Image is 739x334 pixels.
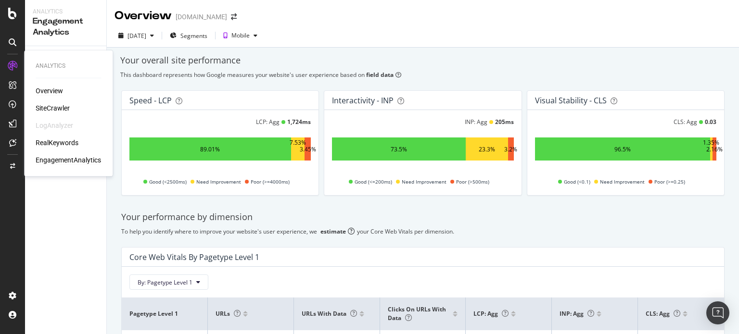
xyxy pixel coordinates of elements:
[33,16,99,38] div: Engagement Analytics
[120,54,726,67] div: Your overall site performance
[176,12,227,22] div: [DOMAIN_NAME]
[36,103,70,113] a: SiteCrawler
[355,176,392,187] span: Good (<=200ms)
[138,278,192,286] span: By: Pagetype Level 1
[121,227,725,235] div: To help you identify where to improve your website's user experience, we your Core Web Vitals per...
[129,96,172,105] div: Speed - LCP
[388,305,446,322] span: Clicks on URLs with data
[219,28,261,43] button: Mobile
[290,138,306,160] div: 7.53%
[129,252,259,262] div: Core Web Vitals By Pagetype Level 1
[479,145,495,153] div: 23.3%
[564,176,590,187] span: Good (<0.1)
[614,145,631,153] div: 96.5%
[654,176,685,187] span: Poor (>=0.25)
[402,176,446,187] span: Need Improvement
[36,62,101,70] div: Analytics
[115,28,158,43] button: [DATE]
[121,211,725,223] div: Your performance by dimension
[456,176,489,187] span: Poor (>500ms)
[320,227,346,235] div: estimate
[600,176,645,187] span: Need Improvement
[231,13,237,20] div: arrow-right-arrow-left
[495,118,514,126] div: 205 ms
[706,145,723,153] div: 2.16%
[465,118,487,126] div: INP: Agg
[366,71,394,79] b: field data
[36,155,101,165] a: EngagementAnalytics
[302,309,357,318] span: URLs with data
[216,309,241,318] span: URLs
[196,176,241,187] span: Need Improvement
[251,176,290,187] span: Poor (>=4000ms)
[127,32,146,40] div: [DATE]
[674,118,697,126] div: CLS: Agg
[706,301,729,324] div: Open Intercom Messenger
[535,96,607,105] div: Visual Stability - CLS
[231,33,250,38] div: Mobile
[646,309,680,318] span: CLS: Agg
[705,118,716,126] div: 0.03
[149,176,187,187] span: Good (<2500ms)
[287,118,311,126] div: 1,724 ms
[36,86,63,96] a: Overview
[166,28,211,43] button: Segments
[36,121,73,130] div: LogAnalyzer
[504,145,517,153] div: 3.2%
[332,96,394,105] div: Interactivity - INP
[300,145,316,153] div: 3.45%
[256,118,280,126] div: LCP: Agg
[200,145,220,153] div: 89.01%
[129,274,208,290] button: By: Pagetype Level 1
[33,8,99,16] div: Analytics
[180,32,207,40] span: Segments
[473,309,509,318] span: LCP: Agg
[391,145,407,153] div: 73.5%
[703,138,719,160] div: 1.35%
[120,71,726,79] div: This dashboard represents how Google measures your website's user experience based on
[560,309,594,318] span: INP: Agg
[36,138,78,148] a: RealKeywords
[129,309,197,318] span: Pagetype Level 1
[115,8,172,24] div: Overview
